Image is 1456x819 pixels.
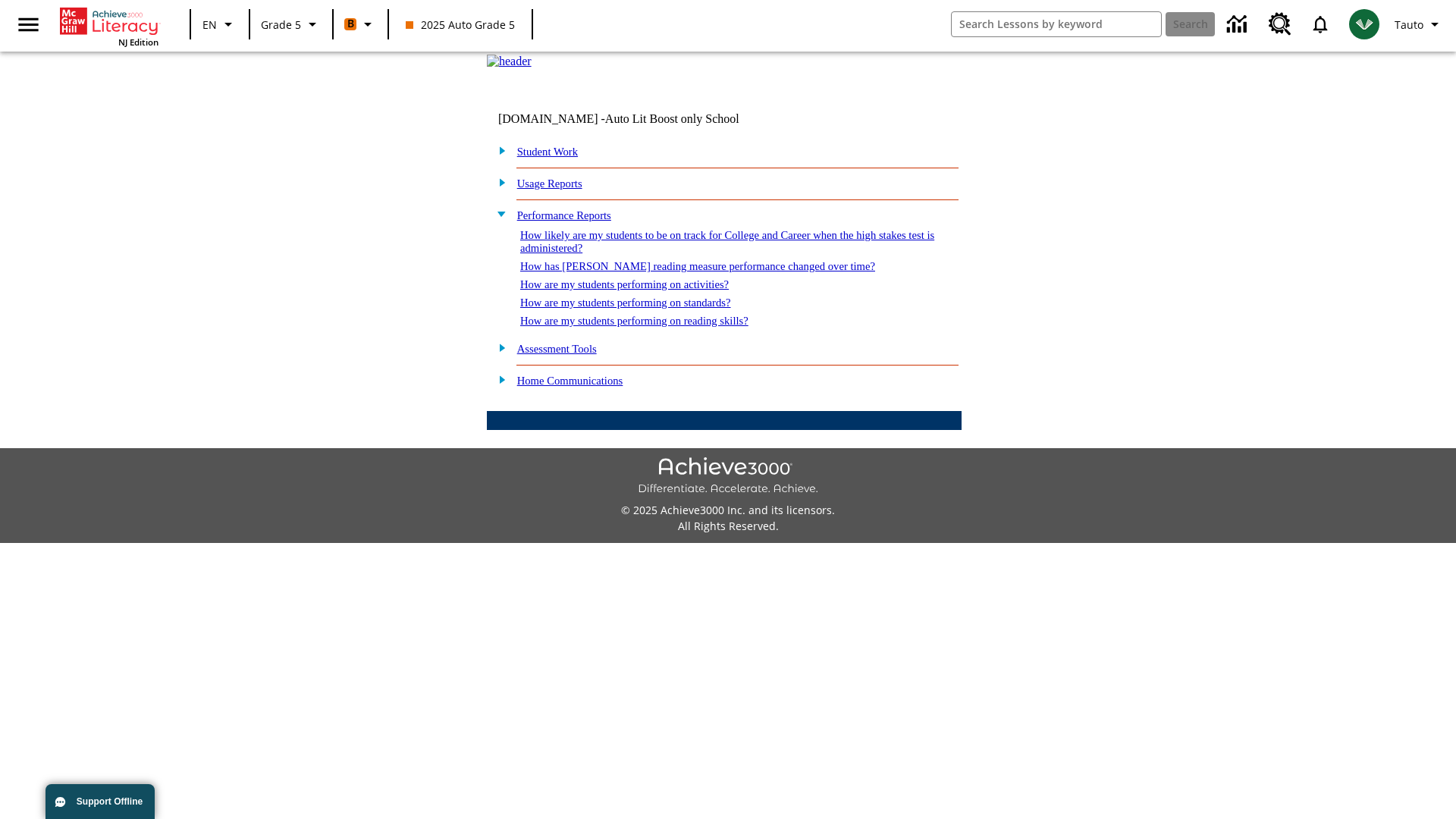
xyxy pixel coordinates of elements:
span: B [347,14,354,33]
nobr: Auto Lit Boost only School [605,112,739,125]
a: Usage Reports [517,177,582,190]
button: Profile/Settings [1389,11,1450,38]
a: Student Work [517,146,578,158]
img: plus.gif [491,175,507,189]
div: Home [60,5,158,48]
a: Notifications [1301,5,1340,44]
img: plus.gif [491,143,507,157]
span: Grade 5 [261,17,301,33]
img: header [487,55,532,68]
img: Achieve3000 Differentiate Accelerate Achieve [638,457,818,496]
button: Language: EN, Select a language [196,11,244,38]
img: minus.gif [491,207,507,221]
button: Grade: Grade 5, Select a grade [255,11,328,38]
button: Open side menu [6,2,51,47]
span: 2025 Auto Grade 5 [406,17,515,33]
a: How has [PERSON_NAME] reading measure performance changed over time? [520,260,875,272]
a: How are my students performing on standards? [520,297,731,309]
span: NJ Edition [118,36,158,48]
button: Support Offline [45,784,155,819]
img: avatar image [1349,9,1379,39]
a: How likely are my students to be on track for College and Career when the high stakes test is adm... [520,229,934,254]
a: Data Center [1218,4,1260,45]
td: [DOMAIN_NAME] - [498,112,777,126]
span: Support Offline [77,796,143,807]
button: Boost Class color is orange. Change class color [338,11,383,38]
a: Assessment Tools [517,343,597,355]
a: Performance Reports [517,209,611,221]
a: How are my students performing on reading skills? [520,315,748,327]
input: search field [952,12,1161,36]
a: How are my students performing on activities? [520,278,729,290]
a: Resource Center, Will open in new tab [1260,4,1301,45]
a: Home Communications [517,375,623,387]
img: plus.gif [491,372,507,386]
span: Tauto [1395,17,1423,33]
button: Select a new avatar [1340,5,1389,44]
span: EN [202,17,217,33]
img: plus.gif [491,340,507,354]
